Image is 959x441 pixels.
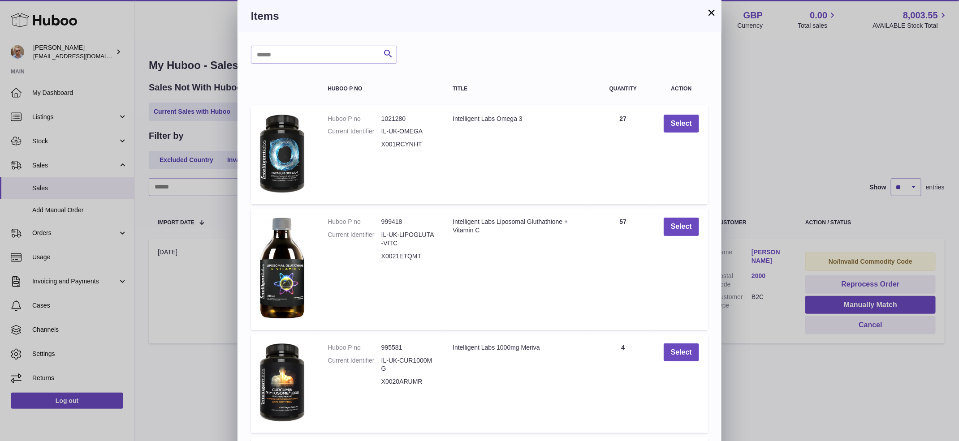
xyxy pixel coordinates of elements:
[592,209,655,330] td: 57
[251,9,708,23] h3: Items
[381,127,435,136] dd: IL-UK-OMEGA
[453,115,583,123] div: Intelligent Labs Omega 3
[328,356,381,373] dt: Current Identifier
[328,218,381,226] dt: Huboo P no
[453,218,583,235] div: Intelligent Labs Liposomal Gluthathione + Vitamin C
[260,115,305,193] img: Intelligent Labs Omega 3
[260,218,305,319] img: Intelligent Labs Liposomal Gluthathione + Vitamin C
[655,77,708,101] th: Action
[381,115,435,123] dd: 1021280
[381,343,435,352] dd: 995581
[260,343,305,422] img: Intelligent Labs 1000mg Meriva
[706,7,717,18] button: ×
[328,127,381,136] dt: Current Identifier
[328,231,381,248] dt: Current Identifier
[381,218,435,226] dd: 999418
[664,343,699,362] button: Select
[664,218,699,236] button: Select
[381,377,435,386] dd: X0020ARUMR
[381,356,435,373] dd: IL-UK-CUR1000MG
[453,343,583,352] div: Intelligent Labs 1000mg Meriva
[664,115,699,133] button: Select
[381,140,435,149] dd: X001RCYNHT
[592,77,655,101] th: Quantity
[319,77,444,101] th: Huboo P no
[592,334,655,433] td: 4
[381,252,435,261] dd: X0021ETQMT
[592,106,655,205] td: 27
[328,115,381,123] dt: Huboo P no
[328,343,381,352] dt: Huboo P no
[381,231,435,248] dd: IL-UK-LIPOGLUTA-VITC
[444,77,592,101] th: Title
